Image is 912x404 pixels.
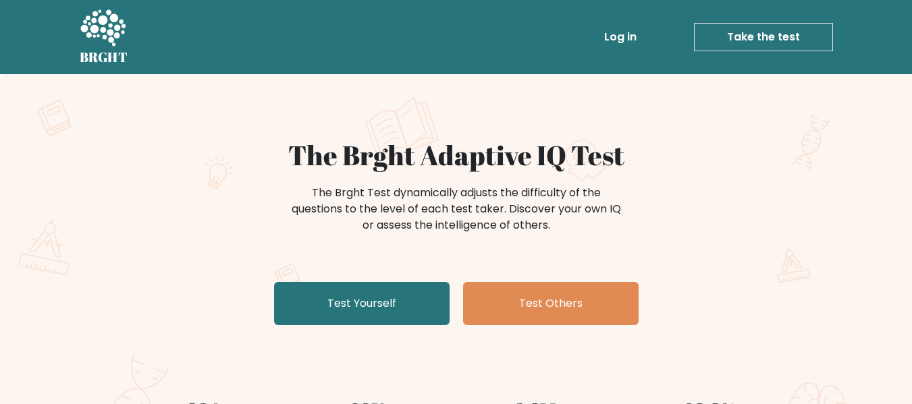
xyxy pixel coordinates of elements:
[274,282,450,325] a: Test Yourself
[80,49,128,65] h5: BRGHT
[463,282,639,325] a: Test Others
[694,23,833,51] a: Take the test
[599,24,642,51] a: Log in
[288,185,625,233] div: The Brght Test dynamically adjusts the difficulty of the questions to the level of each test take...
[80,5,128,69] a: BRGHT
[127,139,786,171] h1: The Brght Adaptive IQ Test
